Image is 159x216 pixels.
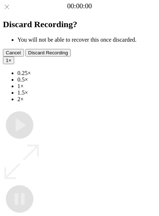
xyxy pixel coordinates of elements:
[17,83,156,90] li: 1×
[17,76,156,83] li: 0.5×
[67,2,92,10] a: 00:00:00
[3,57,14,64] button: 1×
[6,58,8,63] span: 1
[17,90,156,96] li: 1.5×
[3,20,156,29] h2: Discard Recording?
[17,96,156,103] li: 2×
[17,70,156,76] li: 0.25×
[3,49,24,57] button: Cancel
[17,37,156,43] li: You will not be able to recover this once discarded.
[25,49,71,57] button: Discard Recording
